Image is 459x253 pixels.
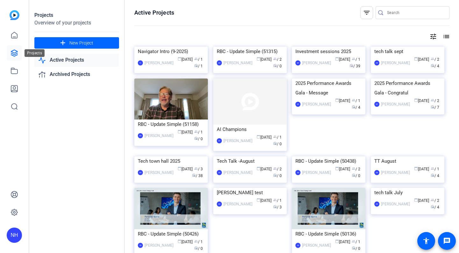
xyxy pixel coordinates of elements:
span: group [352,98,356,102]
div: 2025 Performance Awards Gala - Congratul [374,79,441,98]
div: Tech town hall 2025 [138,156,204,166]
span: [DATE] [257,167,272,171]
span: / 0 [273,142,282,146]
div: NH [295,60,300,65]
div: Tech Talk -August [217,156,283,166]
span: radio [431,64,434,67]
span: group [431,198,434,202]
div: [PERSON_NAME] [381,60,410,66]
span: New Project [69,40,93,46]
span: group [194,239,198,243]
span: / 39 [350,64,360,68]
div: TT August [374,156,441,166]
input: Search [387,9,444,17]
span: / 1 [194,64,203,68]
div: JW [374,170,379,175]
div: SP [374,102,379,107]
span: calendar_today [335,57,339,61]
span: calendar_today [414,98,418,102]
div: SP [217,138,222,143]
span: / 3 [273,205,282,209]
div: RBC - Update Simple (51315) [217,47,283,56]
span: [DATE] [257,135,272,140]
span: calendar_today [178,57,181,61]
span: / 0 [352,246,360,251]
span: radio [352,105,356,109]
span: [DATE] [335,240,350,244]
div: 2025 Performance Awards Gala - Message [295,79,362,98]
span: [DATE] [178,130,193,134]
span: group [431,57,434,61]
span: radio [352,246,356,250]
span: / 1 [431,167,439,171]
h1: Active Projects [134,9,174,17]
span: / 2 [273,57,282,62]
div: [PERSON_NAME] [145,60,173,66]
div: NH [138,170,143,175]
span: radio [273,141,277,145]
div: SP [295,102,300,107]
div: TL [138,60,143,65]
span: [DATE] [414,99,429,103]
span: group [273,167,277,170]
span: calendar_today [335,98,339,102]
span: radio [273,64,277,67]
span: group [352,167,356,170]
span: [DATE] [178,240,193,244]
div: JW [374,202,379,207]
span: calendar_today [257,167,260,170]
div: RBC - Update Simple (50438) [295,156,362,166]
a: Archived Projects [34,68,119,81]
mat-icon: filter_list [363,9,371,17]
div: [PERSON_NAME] [302,60,331,66]
span: / 1 [352,57,360,62]
span: group [194,167,198,170]
div: [PERSON_NAME] [302,242,331,249]
div: [PERSON_NAME] [381,101,410,107]
div: [PERSON_NAME] [223,60,252,66]
span: radio [194,136,198,140]
div: NH [7,228,22,243]
span: calendar_today [178,130,181,133]
span: / 2 [431,57,439,62]
span: / 3 [194,167,203,171]
span: / 2 [431,198,439,203]
span: [DATE] [414,198,429,203]
span: calendar_today [257,57,260,61]
span: [DATE] [257,57,272,62]
mat-icon: add [59,39,67,47]
span: radio [431,173,434,177]
div: [PERSON_NAME] [302,169,331,176]
span: / 7 [431,105,439,110]
div: Projects [34,11,119,19]
span: [DATE] [414,167,429,171]
div: RBC - Update Simple (50136) [295,229,362,239]
button: New Project [34,37,119,49]
span: [DATE] [257,198,272,203]
span: / 1 [352,99,360,103]
span: / 1 [273,135,282,140]
span: / 2 [273,167,282,171]
span: group [273,57,277,61]
span: calendar_today [257,198,260,202]
div: tech talk July [374,188,441,197]
span: group [194,130,198,133]
div: [PERSON_NAME] test [217,188,283,197]
span: radio [273,205,277,209]
span: / 1 [273,198,282,203]
div: JW [374,60,379,65]
mat-icon: accessibility [422,237,430,245]
span: / 38 [192,174,203,178]
span: radio [352,173,356,177]
span: [DATE] [335,99,350,103]
div: [PERSON_NAME] [223,138,252,144]
span: group [352,57,356,61]
div: [PERSON_NAME] [381,169,410,176]
span: / 1 [194,57,203,62]
span: calendar_today [257,135,260,139]
div: JW [295,243,300,248]
div: [PERSON_NAME] [302,101,331,107]
div: JW [138,243,143,248]
span: [DATE] [335,167,350,171]
span: radio [192,173,196,177]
